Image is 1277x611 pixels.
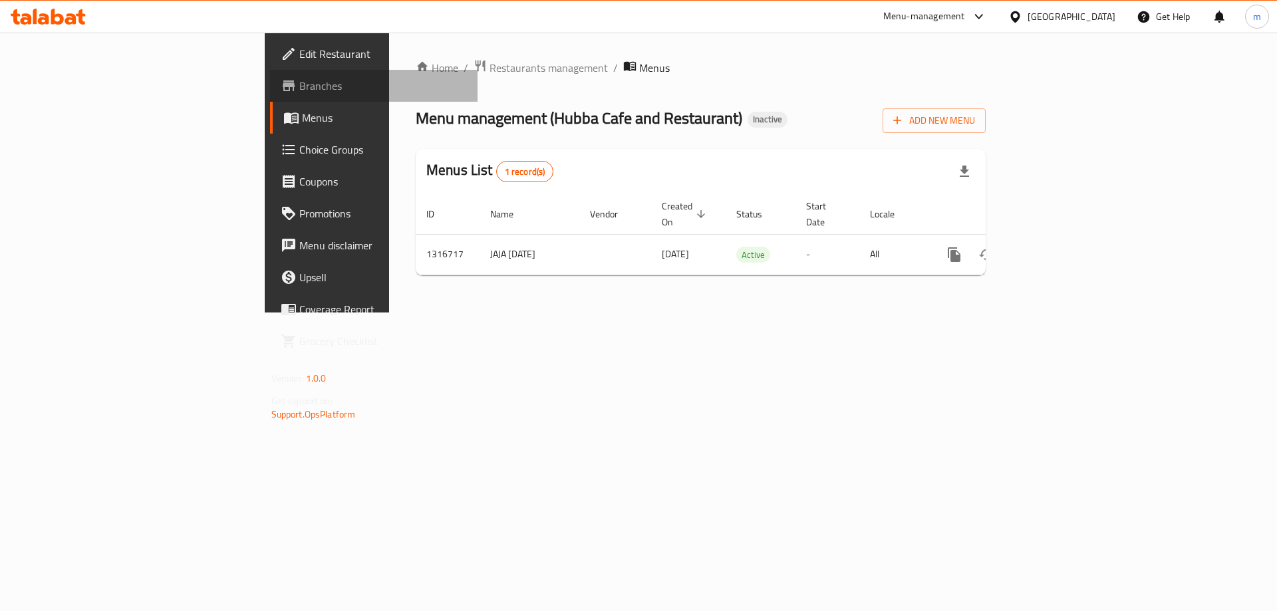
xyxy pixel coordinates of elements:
li: / [613,60,618,76]
a: Support.OpsPlatform [271,406,356,423]
span: 1.0.0 [306,370,327,387]
table: enhanced table [416,194,1077,275]
span: Menus [639,60,670,76]
a: Grocery Checklist [270,325,478,357]
span: Version: [271,370,304,387]
span: Upsell [299,269,468,285]
div: Total records count [496,161,554,182]
span: Menus [302,110,468,126]
span: Grocery Checklist [299,333,468,349]
span: Add New Menu [893,112,975,129]
a: Choice Groups [270,134,478,166]
span: Choice Groups [299,142,468,158]
span: Promotions [299,205,468,221]
button: Change Status [970,239,1002,271]
div: Export file [948,156,980,187]
th: Actions [928,194,1077,235]
a: Menu disclaimer [270,229,478,261]
span: Name [490,206,531,222]
span: 1 record(s) [497,166,553,178]
a: Promotions [270,197,478,229]
span: Restaurants management [490,60,608,76]
span: [DATE] [662,245,689,263]
button: more [938,239,970,271]
a: Coupons [270,166,478,197]
nav: breadcrumb [416,59,986,76]
h2: Menus List [426,160,553,182]
span: Edit Restaurant [299,46,468,62]
a: Restaurants management [474,59,608,76]
span: Menu disclaimer [299,237,468,253]
span: Active [736,247,770,263]
a: Branches [270,70,478,102]
td: JAJA [DATE] [480,234,579,275]
span: Locale [870,206,912,222]
span: Get support on: [271,392,333,410]
span: m [1253,9,1261,24]
div: [GEOGRAPHIC_DATA] [1028,9,1115,24]
span: Coverage Report [299,301,468,317]
td: - [795,234,859,275]
span: Created On [662,198,710,230]
button: Add New Menu [883,108,986,133]
a: Menus [270,102,478,134]
td: All [859,234,928,275]
a: Edit Restaurant [270,38,478,70]
span: Status [736,206,780,222]
span: Inactive [748,114,787,125]
span: Branches [299,78,468,94]
div: Menu-management [883,9,965,25]
span: ID [426,206,452,222]
a: Upsell [270,261,478,293]
a: Coverage Report [270,293,478,325]
span: Menu management ( Hubba Cafe and Restaurant ) [416,103,742,133]
span: Vendor [590,206,635,222]
span: Coupons [299,174,468,189]
span: Start Date [806,198,843,230]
